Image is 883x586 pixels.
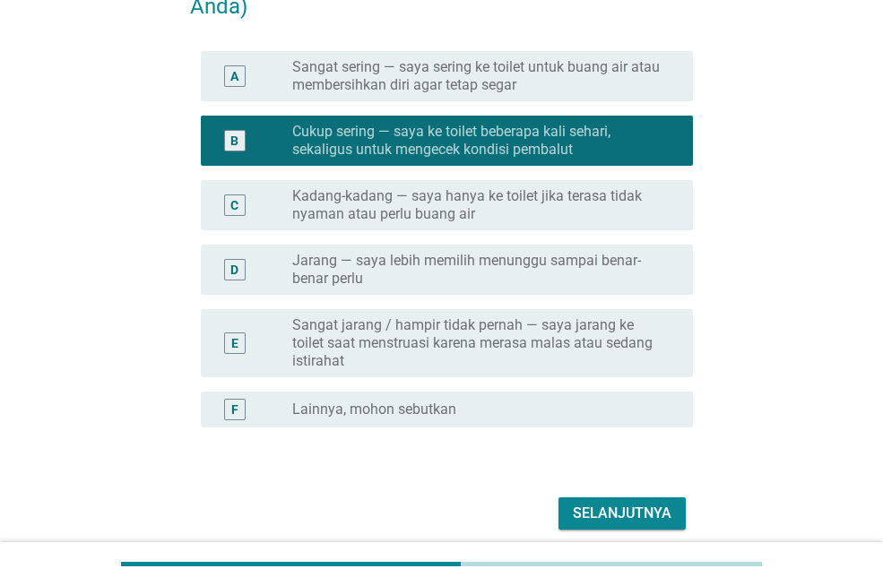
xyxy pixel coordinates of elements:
div: C [230,195,238,214]
div: A [230,66,238,85]
label: Lainnya, mohon sebutkan [292,401,456,418]
div: F [231,400,238,418]
label: Sangat sering — saya sering ke toilet untuk buang air atau membersihkan diri agar tetap segar [292,58,664,94]
button: Selanjutnya [558,497,686,530]
label: Jarang — saya lebih memilih menunggu sampai benar-benar perlu [292,252,664,288]
label: Kadang-kadang — saya hanya ke toilet jika terasa tidak nyaman atau perlu buang air [292,187,664,223]
div: D [230,260,238,279]
div: B [230,131,238,150]
div: Selanjutnya [573,503,671,524]
label: Cukup sering — saya ke toilet beberapa kali sehari, sekaligus untuk mengecek kondisi pembalut [292,123,664,159]
label: Sangat jarang / hampir tidak pernah — saya jarang ke toilet saat menstruasi karena merasa malas a... [292,316,664,370]
div: E [231,333,238,352]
